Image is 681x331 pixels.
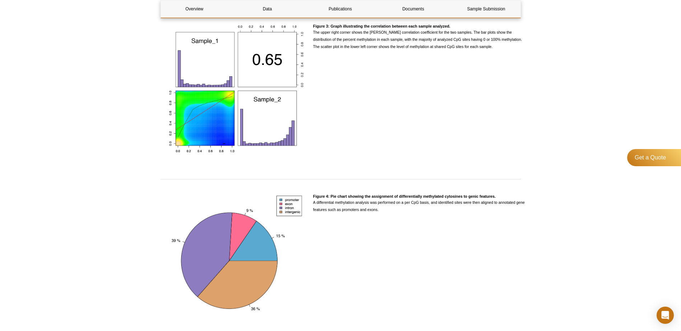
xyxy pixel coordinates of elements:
span: The upper right corner shows the [PERSON_NAME] correlation coefficient for the two samples. The b... [313,30,522,49]
a: Sample Submission [452,0,520,18]
h4: Figure 3: Graph illustrating the correlation between each sample analyzed. [313,22,526,29]
a: Click for larger image [166,192,308,322]
div: Open Intercom Messenger [657,307,674,324]
a: Click for larger image [166,22,308,161]
h4: Figure 4: Pie chart showing the assignment of differentially methylated cytosines to genic features. [313,192,526,199]
span: A differential methylation analysis was performed on a per CpG basis, and identified sites were t... [313,200,525,212]
a: Publications [307,0,374,18]
img: RRBS data illustrating the correlation between each sample analyzed [166,22,308,159]
a: Overview [161,0,228,18]
a: Get a Quote [627,149,681,166]
a: Data [234,0,301,18]
a: Documents [379,0,447,18]
img: RRBS data showing the assignment of differentially methylated cytosines to genic features [166,192,308,320]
